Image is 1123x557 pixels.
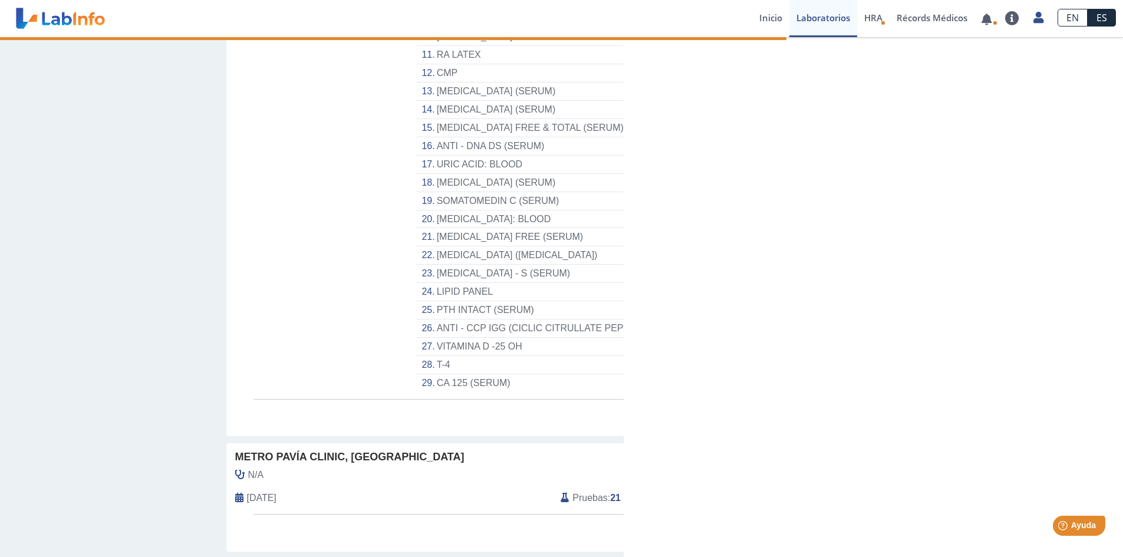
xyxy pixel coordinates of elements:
[416,374,1122,392] li: CA 125 (SERUM)
[416,356,1122,374] li: T-4
[416,246,1122,265] li: [MEDICAL_DATA] ([MEDICAL_DATA])
[552,491,796,505] div: :
[416,64,1122,83] li: CMP
[416,46,1122,64] li: RA LATEX
[416,174,1122,192] li: [MEDICAL_DATA] (SERUM)
[416,137,1122,156] li: ANTI - DNA DS (SERUM)
[248,468,264,482] span: N/A
[416,101,1122,119] li: [MEDICAL_DATA] (SERUM)
[864,12,882,24] span: HRA
[416,119,1122,137] li: [MEDICAL_DATA] FREE & TOTAL (SERUM)
[416,338,1122,356] li: VITAMINA D -25 OH
[235,449,465,465] span: Metro Pavía Clinic, [GEOGRAPHIC_DATA]
[416,156,1122,174] li: URIC ACID: BLOOD
[416,28,1122,46] li: [MEDICAL_DATA]
[416,301,1122,319] li: PTH INTACT (SERUM)
[416,192,1122,210] li: SOMATOMEDIN C (SERUM)
[1018,511,1110,544] iframe: Help widget launcher
[610,493,621,503] b: 21
[416,83,1122,101] li: [MEDICAL_DATA] (SERUM)
[416,228,1122,246] li: [MEDICAL_DATA] FREE (SERUM)
[247,491,276,505] span: 2025-03-07
[416,319,1122,338] li: ANTI - CCP IGG (CICLIC CITRULLATE PEPTIDE) SERUM
[416,265,1122,283] li: [MEDICAL_DATA] - S (SERUM)
[572,491,607,505] span: Pruebas
[416,283,1122,301] li: LIPID PANEL
[1058,9,1088,27] a: EN
[1088,9,1116,27] a: ES
[416,210,1122,229] li: [MEDICAL_DATA]: BLOOD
